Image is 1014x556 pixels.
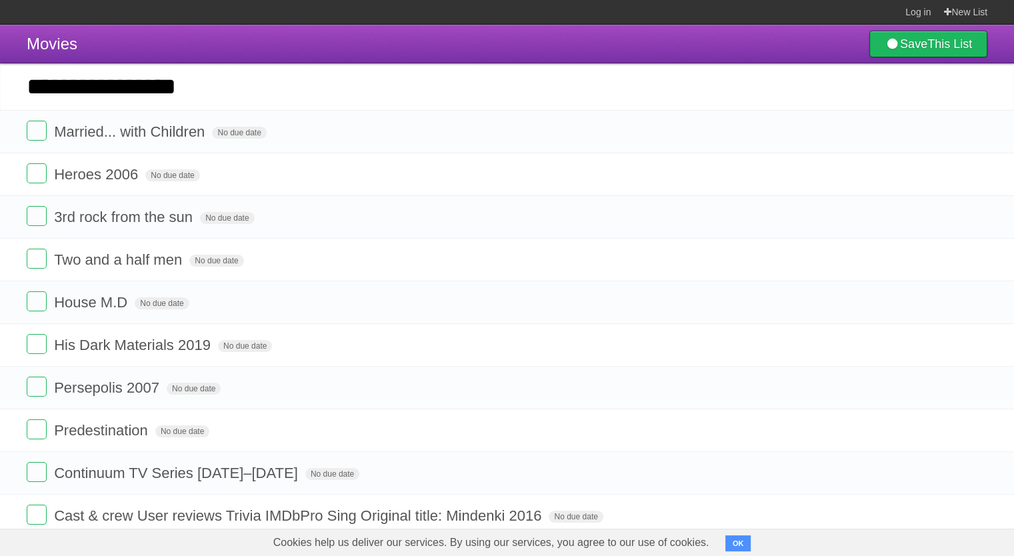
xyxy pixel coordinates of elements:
span: Two and a half men [54,251,185,268]
label: Done [27,462,47,482]
label: Done [27,121,47,141]
span: 3rd rock from the sun [54,209,196,225]
span: Predestination [54,422,151,439]
label: Done [27,291,47,311]
label: Done [27,206,47,226]
span: Heroes 2006 [54,166,141,183]
span: No due date [167,383,221,395]
span: Continuum TV Series [DATE]–[DATE] [54,465,301,481]
span: House M.D [54,294,131,311]
span: Cast & crew User reviews Trivia IMDbPro Sing Original title: Mindenki 2016 [54,507,545,524]
span: No due date [200,212,254,224]
span: His Dark Materials 2019 [54,337,214,353]
span: No due date [305,468,359,480]
label: Done [27,505,47,525]
span: Cookies help us deliver our services. By using our services, you agree to our use of cookies. [260,529,723,556]
span: Persepolis 2007 [54,379,163,396]
button: OK [725,535,751,551]
span: No due date [145,169,199,181]
b: This List [927,37,972,51]
span: Movies [27,35,77,53]
label: Done [27,377,47,397]
label: Done [27,249,47,269]
span: No due date [135,297,189,309]
a: SaveThis List [869,31,987,57]
label: Done [27,163,47,183]
span: No due date [155,425,209,437]
span: Married... with Children [54,123,208,140]
label: Done [27,334,47,354]
span: No due date [549,511,603,523]
span: No due date [212,127,266,139]
span: No due date [189,255,243,267]
span: No due date [218,340,272,352]
label: Done [27,419,47,439]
